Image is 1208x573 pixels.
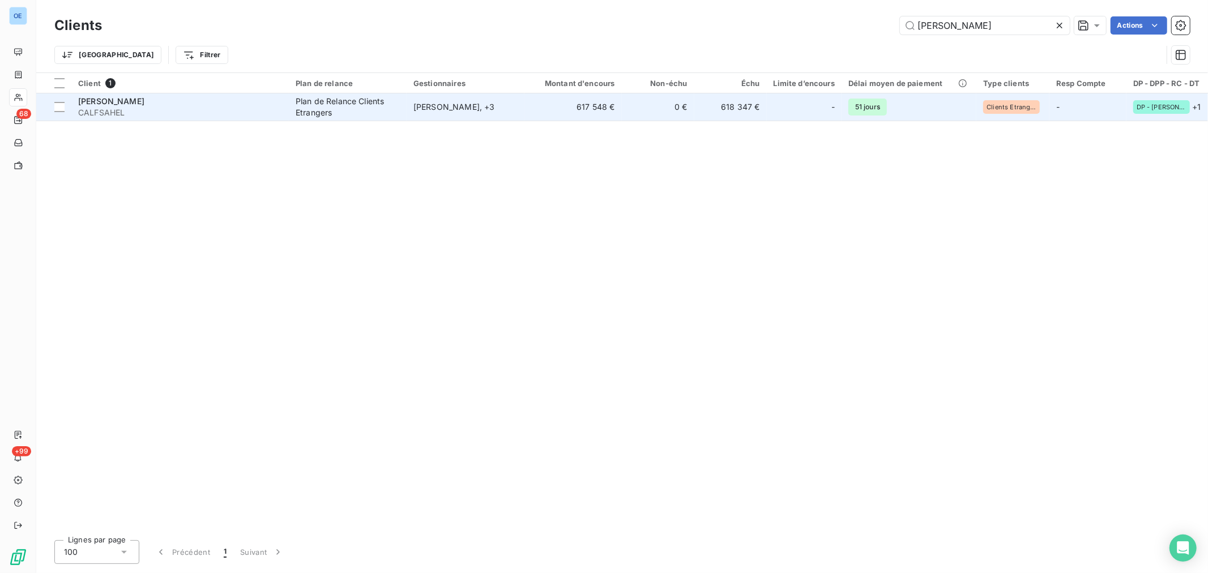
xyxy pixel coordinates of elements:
div: OE [9,7,27,25]
div: Plan de Relance Clients Etrangers [296,96,400,118]
div: Open Intercom Messenger [1169,534,1197,562]
span: 1 [224,546,227,558]
button: [GEOGRAPHIC_DATA] [54,46,161,64]
span: 1 [105,78,116,88]
div: Échu [701,79,760,88]
span: + 1 [1192,101,1201,113]
button: Précédent [148,540,217,564]
div: [PERSON_NAME] , + 3 [413,101,518,113]
div: Limite d’encours [774,79,835,88]
div: Gestionnaires [413,79,518,88]
span: - [831,101,835,113]
span: DP - [PERSON_NAME] [1137,104,1186,110]
div: Type clients [983,79,1043,88]
span: 51 jours [848,99,887,116]
span: Client [78,79,101,88]
h3: Clients [54,15,102,36]
button: Filtrer [176,46,228,64]
span: CALFSAHEL [78,107,282,118]
span: +99 [12,446,31,456]
span: 100 [64,546,78,558]
button: 1 [217,540,233,564]
button: Actions [1111,16,1167,35]
span: 68 [16,109,31,119]
input: Rechercher [900,16,1070,35]
span: - [1056,102,1060,112]
div: Montant d'encours [531,79,615,88]
div: Resp Compte [1056,79,1120,88]
span: Clients Etrangers [987,104,1036,110]
td: 618 347 € [694,93,767,121]
div: Plan de relance [296,79,400,88]
td: 617 548 € [524,93,622,121]
img: Logo LeanPay [9,548,27,566]
td: 0 € [622,93,694,121]
button: Suivant [233,540,291,564]
span: [PERSON_NAME] [78,96,144,106]
div: Non-échu [629,79,688,88]
div: Délai moyen de paiement [848,79,970,88]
